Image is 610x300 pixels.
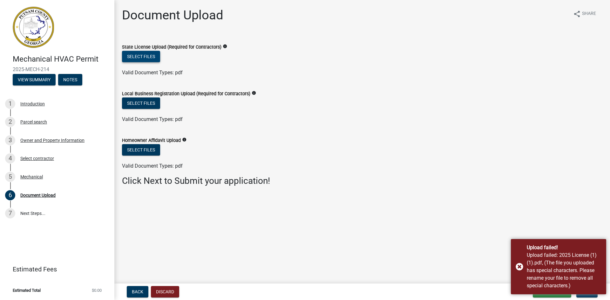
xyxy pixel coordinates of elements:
label: Local Business Registration Upload (Required for Contractors) [122,92,250,96]
div: Document Upload [20,193,56,197]
div: 2 [5,117,15,127]
i: info [223,44,227,49]
span: Valid Document Types: pdf [122,163,183,169]
h1: Document Upload [122,8,223,23]
wm-modal-confirm: Summary [13,77,56,83]
button: shareShare [568,8,601,20]
button: Select files [122,97,160,109]
span: Share [582,10,596,18]
button: Back [127,286,148,297]
span: Valid Document Types: pdf [122,70,183,76]
span: Estimated Total [13,288,41,292]
img: Putnam County, Georgia [13,7,54,48]
button: Select files [122,144,160,156]
button: Select files [122,51,160,62]
span: Back [132,289,143,294]
div: Select contractor [20,156,54,161]
wm-modal-confirm: Notes [58,77,82,83]
i: info [252,91,256,95]
span: $0.00 [92,288,102,292]
div: Upload failed! [527,244,601,251]
a: Estimated Fees [5,263,104,276]
div: 1 [5,99,15,109]
div: Introduction [20,102,45,106]
div: 6 [5,190,15,200]
div: 5 [5,172,15,182]
div: Upload failed: 2025 License (1) (1).pdf, (The file you uploaded has special characters. Please re... [527,251,601,290]
div: 4 [5,153,15,163]
button: Notes [58,74,82,85]
button: View Summary [13,74,56,85]
i: share [573,10,581,18]
span: Valid Document Types: pdf [122,116,183,122]
div: Mechanical [20,175,43,179]
span: 2025-MECH-214 [13,66,102,72]
label: State License Upload (Required for Contractors) [122,45,221,50]
i: info [182,137,186,142]
div: 3 [5,135,15,145]
h3: Click Next to Submit your application! [122,176,602,186]
label: Homeowner Affidavit Upload [122,138,181,143]
button: Discard [151,286,179,297]
div: 7 [5,208,15,218]
div: Owner and Property Information [20,138,85,143]
h4: Mechanical HVAC Permit [13,55,109,64]
div: Parcel search [20,120,47,124]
